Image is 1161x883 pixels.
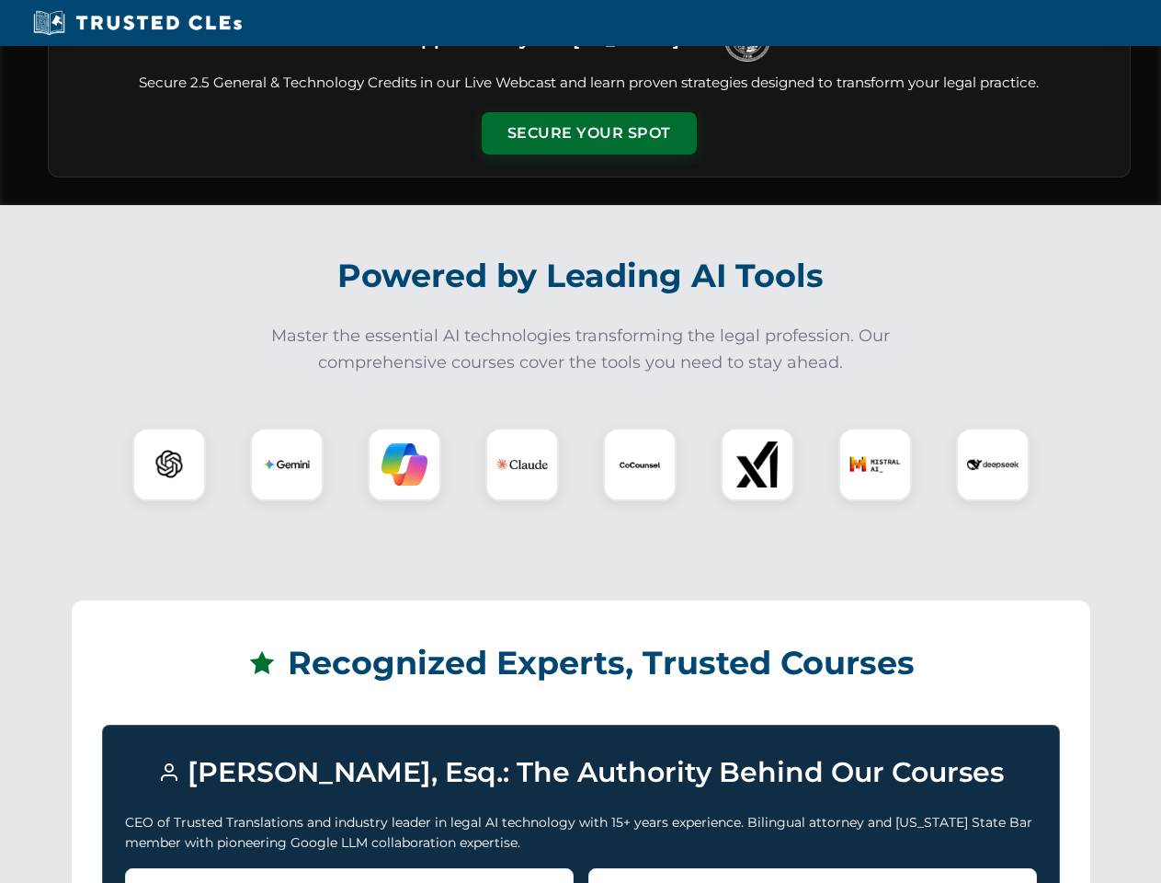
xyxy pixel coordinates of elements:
[485,428,559,501] div: Claude
[102,631,1060,695] h2: Recognized Experts, Trusted Courses
[264,441,310,487] img: Gemini Logo
[482,112,697,155] button: Secure Your Spot
[132,428,206,501] div: ChatGPT
[125,748,1037,797] h3: [PERSON_NAME], Esq.: The Authority Behind Our Courses
[71,73,1108,94] p: Secure 2.5 General & Technology Credits in our Live Webcast and learn proven strategies designed ...
[721,428,794,501] div: xAI
[849,439,901,490] img: Mistral AI Logo
[125,812,1037,854] p: CEO of Trusted Translations and industry leader in legal AI technology with 15+ years experience....
[142,438,196,491] img: ChatGPT Logo
[496,439,548,490] img: Claude Logo
[28,9,247,37] img: Trusted CLEs
[967,439,1019,490] img: DeepSeek Logo
[838,428,912,501] div: Mistral AI
[259,323,903,376] p: Master the essential AI technologies transforming the legal profession. Our comprehensive courses...
[368,428,441,501] div: Copilot
[381,441,427,487] img: Copilot Logo
[617,441,663,487] img: CoCounsel Logo
[250,428,324,501] div: Gemini
[956,428,1030,501] div: DeepSeek
[72,244,1090,308] h2: Powered by Leading AI Tools
[734,441,780,487] img: xAI Logo
[603,428,677,501] div: CoCounsel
